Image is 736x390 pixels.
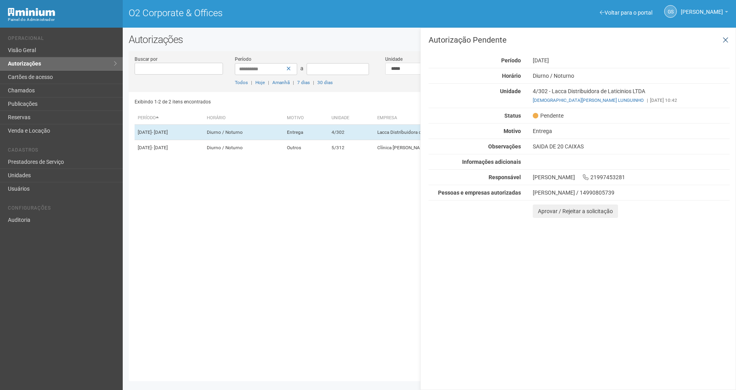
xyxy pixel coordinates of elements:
div: Painel do Administrador [8,16,117,23]
span: Pendente [533,112,564,119]
strong: Status [504,112,521,119]
strong: Observações [488,143,521,150]
th: Horário [204,112,284,125]
span: | [313,80,314,85]
strong: Informações adicionais [462,159,521,165]
button: Aprovar / Rejeitar a solicitação [533,204,618,218]
td: Outros [284,140,328,156]
a: 30 dias [317,80,333,85]
span: | [293,80,294,85]
a: Amanhã [272,80,290,85]
strong: Pessoas e empresas autorizadas [438,189,521,196]
a: Hoje [255,80,265,85]
td: Diurno / Noturno [204,140,284,156]
td: [DATE] [135,140,204,156]
span: | [268,80,269,85]
div: SAIDA DE 20 CAIXAS [527,143,736,150]
td: 4/302 [328,125,374,140]
div: [PERSON_NAME] / 14990805739 [533,189,730,196]
h2: Autorizações [129,34,730,45]
td: 5/312 [328,140,374,156]
li: Operacional [8,36,117,44]
a: 7 dias [297,80,310,85]
strong: Motivo [504,128,521,134]
th: Unidade [328,112,374,125]
strong: Período [501,57,521,64]
div: 4/302 - Lacca Distribuidora de Laticinios LTDA [527,88,736,104]
strong: Horário [502,73,521,79]
span: - [DATE] [152,145,168,150]
div: [PERSON_NAME] 21997453281 [527,174,736,181]
li: Cadastros [8,147,117,156]
td: Entrega [284,125,328,140]
a: GS [664,5,677,18]
span: | [647,97,648,103]
label: Buscar por [135,56,157,63]
label: Unidade [385,56,403,63]
th: Empresa [374,112,538,125]
a: [PERSON_NAME] [681,10,728,16]
td: Diurno / Noturno [204,125,284,140]
label: Período [235,56,251,63]
a: Todos [235,80,248,85]
a: [DEMOGRAPHIC_DATA][PERSON_NAME] LUNGUINHO [533,97,644,103]
div: Exibindo 1-2 de 2 itens encontrados [135,96,427,108]
div: [DATE] 10:42 [533,97,730,104]
li: Configurações [8,205,117,214]
h1: O2 Corporate & Offices [129,8,423,18]
div: Entrega [527,127,736,135]
span: a [300,65,303,71]
div: Diurno / Noturno [527,72,736,79]
div: [DATE] [527,57,736,64]
span: - [DATE] [152,129,168,135]
img: Minium [8,8,55,16]
td: Clínica [PERSON_NAME] [374,140,538,156]
td: [DATE] [135,125,204,140]
strong: Responsável [489,174,521,180]
strong: Unidade [500,88,521,94]
span: | [251,80,252,85]
th: Período [135,112,204,125]
span: Gabriela Souza [681,1,723,15]
a: Voltar para o portal [600,9,652,16]
h3: Autorização Pendente [429,36,730,44]
td: Lacca Distribuidora de Laticinios LTDA [374,125,538,140]
th: Motivo [284,112,328,125]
